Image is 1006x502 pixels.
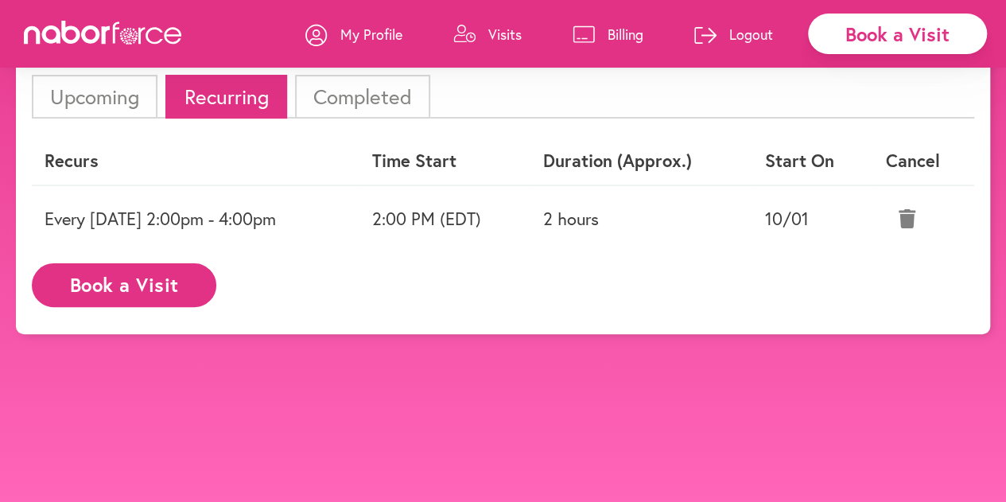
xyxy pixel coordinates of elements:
[32,185,359,251] td: Every [DATE] 2:00pm - 4:00pm
[340,25,402,44] p: My Profile
[530,138,752,185] th: Duration (Approx.)
[873,138,974,185] th: Cancel
[359,185,530,251] td: 2:00 PM (EDT)
[295,75,430,119] li: Completed
[32,275,216,290] a: Book a Visit
[32,263,216,307] button: Book a Visit
[752,185,873,251] td: 10/01
[808,14,987,54] div: Book a Visit
[305,10,402,58] a: My Profile
[32,138,359,185] th: Recurs
[530,185,752,251] td: 2 hours
[488,25,522,44] p: Visits
[453,10,522,58] a: Visits
[165,75,286,119] li: Recurring
[32,75,157,119] li: Upcoming
[752,138,873,185] th: Start On
[359,138,530,185] th: Time Start
[729,25,773,44] p: Logout
[573,10,643,58] a: Billing
[608,25,643,44] p: Billing
[694,10,773,58] a: Logout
